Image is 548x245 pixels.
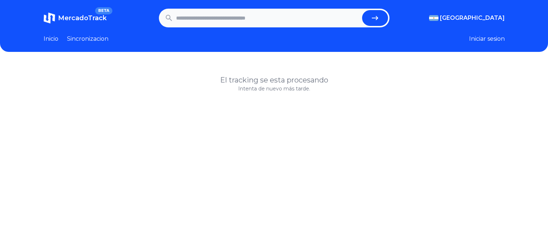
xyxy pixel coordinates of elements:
a: Inicio [44,35,58,43]
button: Iniciar sesion [469,35,505,43]
span: [GEOGRAPHIC_DATA] [440,14,505,22]
span: MercadoTrack [58,14,107,22]
a: Sincronizacion [67,35,108,43]
span: BETA [95,7,112,14]
a: MercadoTrackBETA [44,12,107,24]
img: Argentina [429,15,438,21]
button: [GEOGRAPHIC_DATA] [429,14,505,22]
img: MercadoTrack [44,12,55,24]
p: Intenta de nuevo más tarde. [44,85,505,92]
h1: El tracking se esta procesando [44,75,505,85]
